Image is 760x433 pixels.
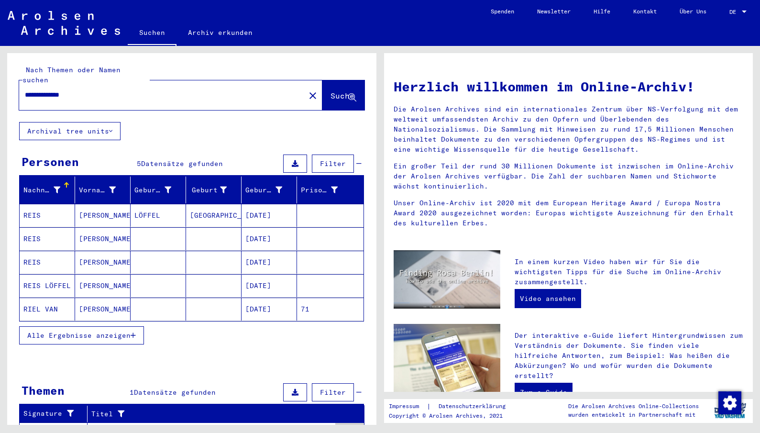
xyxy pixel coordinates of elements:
[242,204,297,227] mat-cell: [DATE]
[515,331,743,381] p: Der interaktive e-Guide liefert Hintergrundwissen zum Verständnis der Dokumente. Sie finden viele...
[141,159,223,168] span: Datensätze gefunden
[19,326,144,344] button: Alle Ergebnisse anzeigen
[91,409,341,419] div: Titel
[8,11,120,35] img: Arolsen_neg.svg
[134,388,216,397] span: Datensätze gefunden
[190,185,227,195] div: Geburt‏
[186,204,242,227] mat-cell: [GEOGRAPHIC_DATA]
[389,401,517,411] div: |
[242,274,297,297] mat-cell: [DATE]
[320,159,346,168] span: Filter
[242,298,297,321] mat-cell: [DATE]
[389,401,427,411] a: Impressum
[20,204,75,227] mat-cell: REIS
[312,383,354,401] button: Filter
[245,185,282,195] div: Geburtsdatum
[75,298,131,321] mat-cell: [PERSON_NAME]
[301,185,338,195] div: Prisoner #
[134,182,186,198] div: Geburtsname
[23,409,75,419] div: Signature
[431,401,517,411] a: Datenschutzerklärung
[75,204,131,227] mat-cell: [PERSON_NAME]
[20,298,75,321] mat-cell: RIEL VAN
[389,411,517,420] p: Copyright © Arolsen Archives, 2021
[23,406,87,422] div: Signature
[330,91,354,100] span: Suche
[568,411,699,419] p: wurden entwickelt in Partnerschaft mit
[75,227,131,250] mat-cell: [PERSON_NAME]
[131,204,186,227] mat-cell: LÖFFEL
[22,153,79,170] div: Personen
[20,251,75,274] mat-cell: REIS
[322,80,364,110] button: Suche
[729,9,740,15] span: DE
[718,391,741,414] img: Zustimmung ändern
[131,177,186,203] mat-header-cell: Geburtsname
[712,399,748,422] img: yv_logo.png
[134,185,171,195] div: Geburtsname
[394,250,501,309] img: video.jpg
[515,383,573,402] a: Zum e-Guide
[301,182,352,198] div: Prisoner #
[320,388,346,397] span: Filter
[312,155,354,173] button: Filter
[394,161,744,191] p: Ein großer Teil der rund 30 Millionen Dokumente ist inzwischen im Online-Archiv der Arolsen Archi...
[22,66,121,84] mat-label: Nach Themen oder Namen suchen
[245,182,297,198] div: Geburtsdatum
[20,274,75,297] mat-cell: REIS LÖFFEL
[297,177,363,203] mat-header-cell: Prisoner #
[186,177,242,203] mat-header-cell: Geburt‏
[242,177,297,203] mat-header-cell: Geburtsdatum
[394,104,744,155] p: Die Arolsen Archives sind ein internationales Zentrum über NS-Verfolgung mit dem weltweit umfasse...
[79,185,116,195] div: Vorname
[23,185,60,195] div: Nachname
[176,21,264,44] a: Archiv erkunden
[75,274,131,297] mat-cell: [PERSON_NAME]
[394,77,744,97] h1: Herzlich willkommen im Online-Archiv!
[22,382,65,399] div: Themen
[297,298,363,321] mat-cell: 71
[20,227,75,250] mat-cell: REIS
[79,182,130,198] div: Vorname
[307,90,319,101] mat-icon: close
[19,122,121,140] button: Archival tree units
[130,388,134,397] span: 1
[515,289,581,308] a: Video ansehen
[75,251,131,274] mat-cell: [PERSON_NAME]
[27,331,131,340] span: Alle Ergebnisse anzeigen
[303,86,322,105] button: Clear
[242,251,297,274] mat-cell: [DATE]
[242,227,297,250] mat-cell: [DATE]
[335,423,364,433] div: 13
[91,406,352,422] div: Titel
[394,198,744,228] p: Unser Online-Archiv ist 2020 mit dem European Heritage Award / Europa Nostra Award 2020 ausgezeic...
[23,182,75,198] div: Nachname
[394,324,501,396] img: eguide.jpg
[568,402,699,411] p: Die Arolsen Archives Online-Collections
[137,159,141,168] span: 5
[20,177,75,203] mat-header-cell: Nachname
[128,21,176,46] a: Suchen
[75,177,131,203] mat-header-cell: Vorname
[515,257,743,287] p: In einem kurzen Video haben wir für Sie die wichtigsten Tipps für die Suche im Online-Archiv zusa...
[190,182,241,198] div: Geburt‏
